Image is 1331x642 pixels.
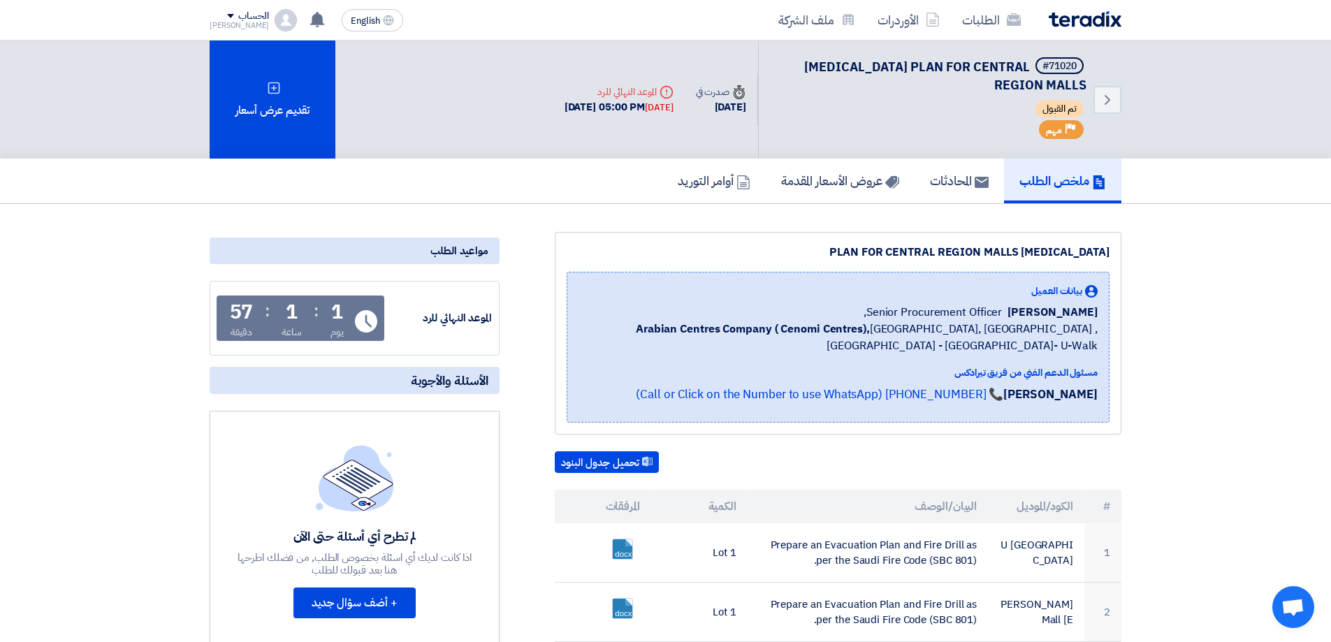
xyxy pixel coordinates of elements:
a: Open chat [1272,586,1314,628]
span: الأسئلة والأجوبة [411,372,488,388]
div: [DATE] [645,101,673,115]
div: [DATE] [696,99,746,115]
div: 1 [286,302,298,322]
div: مسئول الدعم الفني من فريق تيرادكس [579,365,1098,380]
span: [GEOGRAPHIC_DATA], [GEOGRAPHIC_DATA] ,[GEOGRAPHIC_DATA] - [GEOGRAPHIC_DATA]- U-Walk [579,321,1098,354]
a: الطلبات [951,3,1032,36]
div: مواعيد الطلب [210,238,500,264]
td: Prepare an Evacuation Plan and Fire Drill as per the Saudi Fire Code (SBC 801). [748,523,989,583]
h5: المحادثات [930,173,989,189]
a: Approved_SOW_1754982598681.docx [613,539,725,623]
div: ساعة [282,325,302,340]
th: البيان/الوصف [748,490,989,523]
a: عروض الأسعار المقدمة [766,159,915,203]
span: بيانات العميل [1031,284,1082,298]
button: English [342,9,403,31]
span: [MEDICAL_DATA] PLAN FOR CENTRAL REGION MALLS [804,57,1086,94]
img: Teradix logo [1049,11,1121,27]
td: 1 Lot [651,523,748,583]
h5: أوامر التوريد [678,173,750,189]
td: 1 [1084,523,1121,583]
h5: عروض الأسعار المقدمة [781,173,899,189]
span: [PERSON_NAME] [1008,304,1098,321]
span: تم القبول [1035,101,1084,117]
div: تقديم عرض أسعار [210,41,335,159]
div: اذا كانت لديك أي اسئلة بخصوص الطلب, من فضلك اطرحها هنا بعد قبولك للطلب [236,551,474,576]
div: صدرت في [696,85,746,99]
strong: [PERSON_NAME] [1003,386,1098,403]
div: [DATE] 05:00 PM [565,99,674,115]
div: دقيقة [231,325,252,340]
td: [PERSON_NAME] Mall [988,583,1084,642]
th: المرفقات [555,490,651,523]
div: لم تطرح أي أسئلة حتى الآن [236,528,474,544]
span: مهم [1046,124,1062,137]
b: Arabian Centres Company ( Cenomi Centres), [636,321,870,337]
td: 2 [1084,583,1121,642]
span: Senior Procurement Officer, [864,304,1002,321]
div: [PERSON_NAME] [210,22,269,29]
img: profile_test.png [275,9,297,31]
div: الحساب [238,10,268,22]
th: الكمية [651,490,748,523]
th: الكود/الموديل [988,490,1084,523]
img: empty_state_list.svg [316,445,394,511]
div: : [314,298,319,323]
td: Prepare an Evacuation Plan and Fire Drill as per the Saudi Fire Code (SBC 801). [748,583,989,642]
td: 1 Lot [651,583,748,642]
div: #71020 [1042,61,1077,71]
div: 57 [230,302,254,322]
a: المحادثات [915,159,1004,203]
div: الموعد النهائي للرد [387,310,492,326]
h5: EMERGENCY EVACUATION PLAN FOR CENTRAL REGION MALLS [776,57,1086,94]
button: + أضف سؤال جديد [293,588,416,618]
td: U [GEOGRAPHIC_DATA] [988,523,1084,583]
div: : [265,298,270,323]
a: ملخص الطلب [1004,159,1121,203]
h5: ملخص الطلب [1019,173,1106,189]
a: أوامر التوريد [662,159,766,203]
div: 1 [331,302,343,322]
span: English [351,16,380,26]
div: يوم [330,325,344,340]
button: تحميل جدول البنود [555,451,659,474]
th: # [1084,490,1121,523]
a: 📞 [PHONE_NUMBER] (Call or Click on the Number to use WhatsApp) [636,386,1003,403]
div: [MEDICAL_DATA] PLAN FOR CENTRAL REGION MALLS [567,244,1110,261]
a: الأوردرات [866,3,951,36]
div: الموعد النهائي للرد [565,85,674,99]
a: ملف الشركة [767,3,866,36]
